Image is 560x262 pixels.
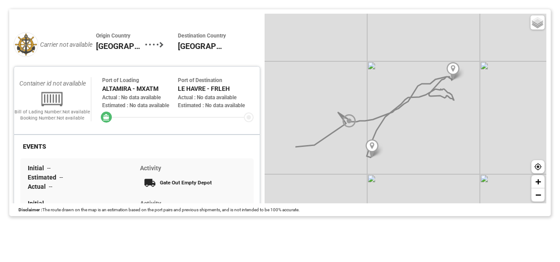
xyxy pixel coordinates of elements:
[178,32,227,40] span: Destination Country
[28,165,47,172] span: Initial
[96,32,145,57] div: Mexico
[40,40,96,49] div: Carrier not available
[14,77,91,90] div: Container id not available
[47,165,51,172] span: --
[42,207,300,212] span: The route drawn on the map is an estimation based on the port pairs and previous shipments, and i...
[365,139,379,157] img: Marker
[14,115,91,121] div: Booking Number: Not available
[178,76,254,84] div: Port of Destination
[28,200,47,207] span: Initial
[178,40,227,52] span: [GEOGRAPHIC_DATA]
[535,176,541,187] span: +
[96,40,145,52] span: [GEOGRAPHIC_DATA]
[102,84,178,94] div: ALTAMIRA - MXATM
[102,101,178,109] div: Estimated : No data available
[14,109,91,115] div: Bill of Lading Number: Not available
[160,180,212,186] span: Gate Out Empty Depot
[14,32,38,57] img: default.png
[178,32,227,57] div: France
[531,175,545,188] a: Zoom in
[28,183,49,190] span: Actual
[178,94,254,101] div: Actual : No data available
[178,101,254,109] div: Estimated : No data available
[28,174,59,181] span: Estimated
[140,200,161,207] span: Activity
[102,76,178,84] div: Port of Loading
[47,200,51,207] span: --
[20,141,49,152] div: EVENTS
[59,174,63,181] span: --
[49,183,52,190] span: --
[18,207,42,212] span: Disclaimer :
[446,62,460,80] img: Marker
[531,15,545,30] a: Layers
[535,189,541,200] span: −
[531,188,545,202] a: Zoom out
[96,32,145,40] span: Origin Country
[102,94,178,101] div: Actual : No data available
[178,84,254,94] div: LE HAVRE - FRLEH
[140,165,161,172] span: Activity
